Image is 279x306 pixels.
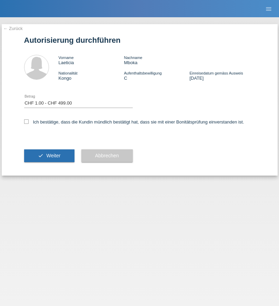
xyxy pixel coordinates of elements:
a: menu [262,7,276,11]
button: Abbrechen [81,149,133,162]
span: Nachname [124,56,142,60]
i: menu [265,6,272,12]
i: check [38,153,43,158]
span: Abbrechen [95,153,119,158]
div: [DATE] [189,70,255,81]
h1: Autorisierung durchführen [24,36,255,45]
button: check Weiter [24,149,74,162]
div: C [124,70,189,81]
a: ← Zurück [3,26,23,31]
div: Mboka [124,55,189,65]
span: Einreisedatum gemäss Ausweis [189,71,243,75]
span: Vorname [59,56,74,60]
label: Ich bestätige, dass die Kundin mündlich bestätigt hat, dass sie mit einer Bonitätsprüfung einvers... [24,119,244,125]
div: Kongo [59,70,124,81]
div: Laeticia [59,55,124,65]
span: Aufenthaltsbewilligung [124,71,161,75]
span: Weiter [46,153,60,158]
span: Nationalität [59,71,78,75]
